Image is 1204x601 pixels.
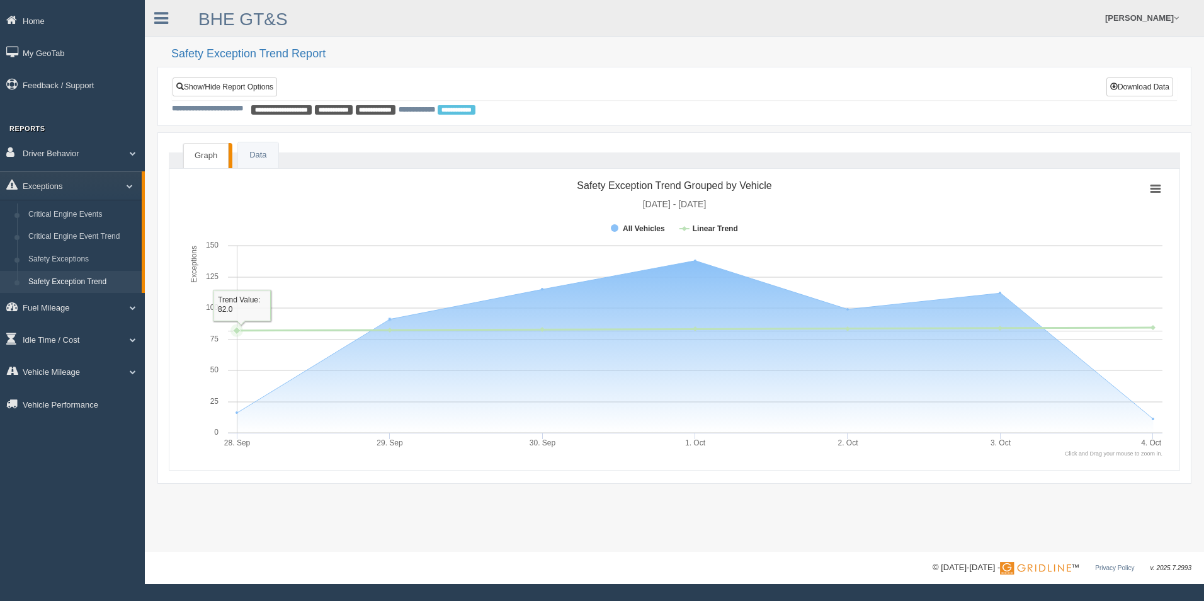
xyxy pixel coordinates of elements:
[643,199,707,209] tspan: [DATE] - [DATE]
[991,438,1011,447] tspan: 3. Oct
[623,224,665,233] tspan: All Vehicles
[933,561,1191,575] div: © [DATE]-[DATE] - ™
[1141,438,1162,447] tspan: 4. Oct
[1106,77,1173,96] button: Download Data
[1150,564,1191,571] span: v. 2025.7.2993
[685,438,706,447] tspan: 1. Oct
[1000,562,1071,575] img: Gridline
[210,397,219,406] text: 25
[23,271,142,294] a: Safety Exception Trend
[838,438,858,447] tspan: 2. Oct
[183,143,229,168] a: Graph
[1065,450,1162,457] tspan: Click and Drag your mouse to zoom in.
[23,203,142,226] a: Critical Engine Events
[224,438,251,447] tspan: 28. Sep
[23,226,142,248] a: Critical Engine Event Trend
[693,224,738,233] tspan: Linear Trend
[530,438,556,447] tspan: 30. Sep
[206,303,219,312] text: 100
[1095,564,1134,571] a: Privacy Policy
[206,272,219,281] text: 125
[577,180,772,191] tspan: Safety Exception Trend Grouped by Vehicle
[210,365,219,374] text: 50
[190,246,198,283] tspan: Exceptions
[173,77,277,96] a: Show/Hide Report Options
[214,428,219,437] text: 0
[210,335,219,343] text: 75
[377,438,403,447] tspan: 29. Sep
[238,142,278,168] a: Data
[198,9,288,29] a: BHE GT&S
[171,48,1191,60] h2: Safety Exception Trend Report
[206,241,219,249] text: 150
[23,248,142,271] a: Safety Exceptions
